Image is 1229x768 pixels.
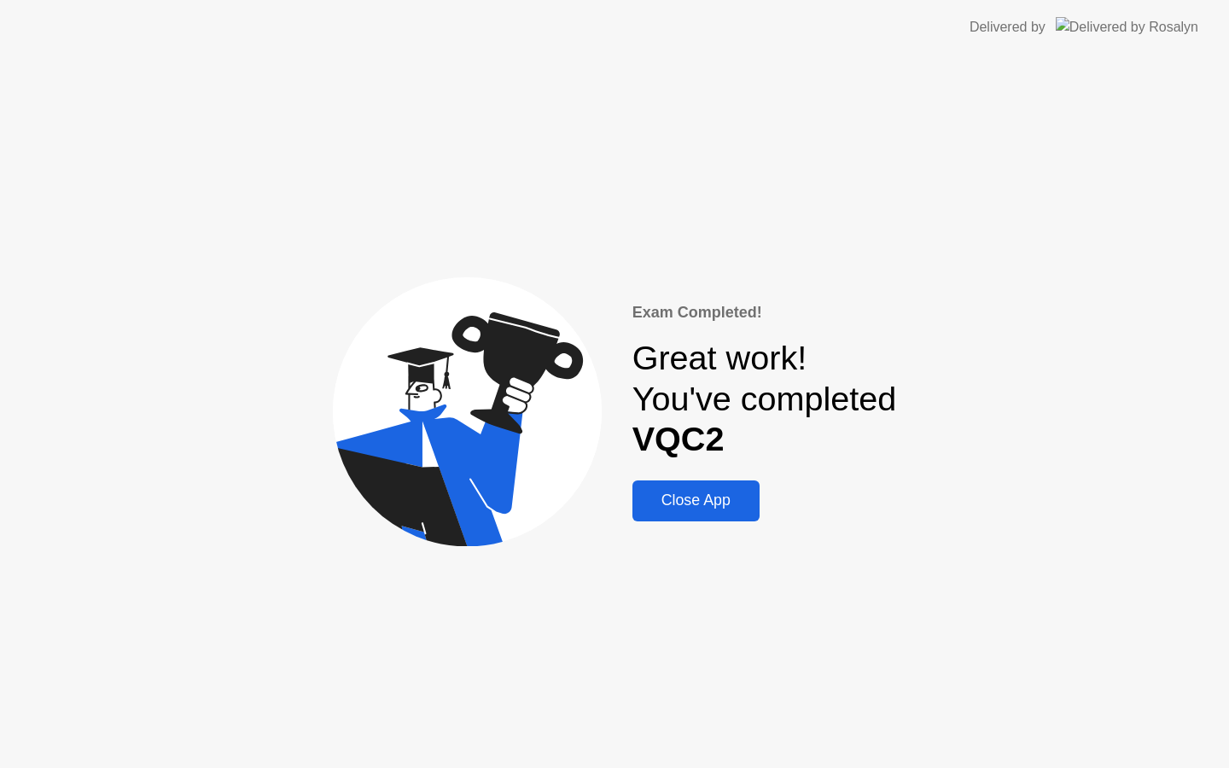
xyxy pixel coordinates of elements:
div: Great work! You've completed [632,338,897,460]
div: Delivered by [970,17,1046,38]
div: Exam Completed! [632,301,897,324]
div: Close App [638,492,754,509]
img: Delivered by Rosalyn [1056,17,1198,37]
button: Close App [632,480,760,521]
b: VQC2 [632,420,725,457]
